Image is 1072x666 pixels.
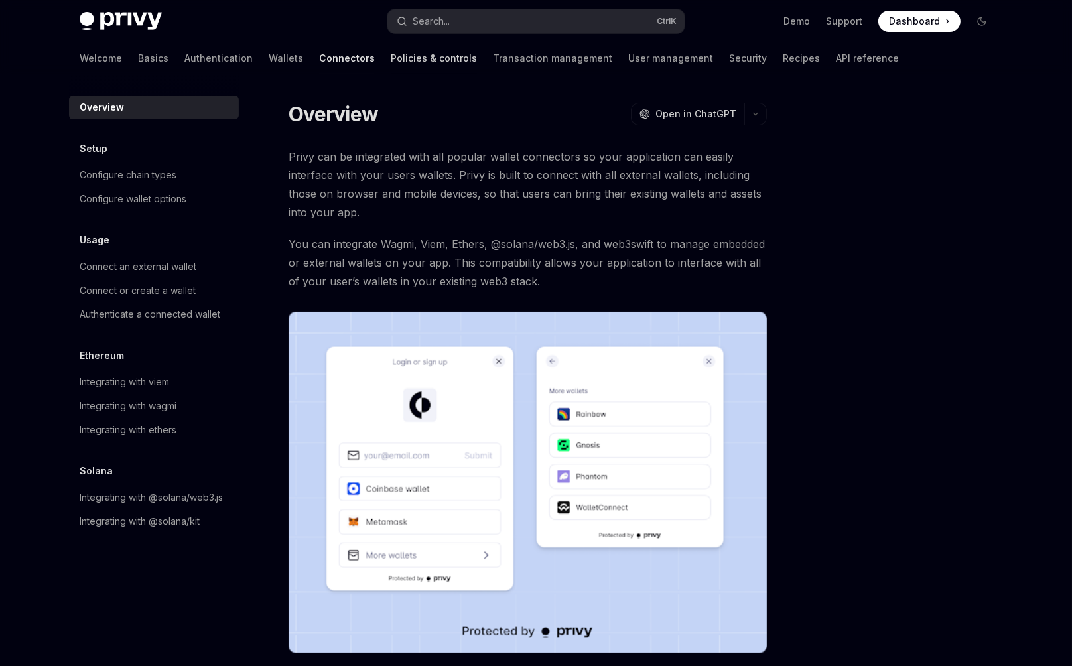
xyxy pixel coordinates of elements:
a: Connect an external wallet [69,255,239,279]
div: Search... [413,13,450,29]
a: Security [729,42,767,74]
h5: Usage [80,232,109,248]
a: Overview [69,96,239,119]
a: Integrating with @solana/web3.js [69,486,239,509]
a: Configure chain types [69,163,239,187]
div: Integrating with @solana/kit [80,513,200,529]
div: Connect an external wallet [80,259,196,275]
a: Integrating with ethers [69,418,239,442]
a: Connect or create a wallet [69,279,239,302]
span: Dashboard [889,15,940,28]
a: Support [826,15,862,28]
button: Toggle dark mode [971,11,992,32]
a: Integrating with @solana/kit [69,509,239,533]
div: Integrating with wagmi [80,398,176,414]
a: User management [628,42,713,74]
a: Demo [783,15,810,28]
button: Open in ChatGPT [631,103,744,125]
a: Configure wallet options [69,187,239,211]
a: Integrating with viem [69,370,239,394]
h1: Overview [289,102,378,126]
a: Transaction management [493,42,612,74]
a: Basics [138,42,168,74]
a: Authenticate a connected wallet [69,302,239,326]
div: Integrating with ethers [80,422,176,438]
div: Integrating with viem [80,374,169,390]
span: Open in ChatGPT [655,107,736,121]
a: Policies & controls [391,42,477,74]
span: You can integrate Wagmi, Viem, Ethers, @solana/web3.js, and web3swift to manage embedded or exter... [289,235,767,291]
a: Welcome [80,42,122,74]
a: Authentication [184,42,253,74]
h5: Setup [80,141,107,157]
div: Integrating with @solana/web3.js [80,490,223,505]
button: Search...CtrlK [387,9,685,33]
a: Dashboard [878,11,961,32]
div: Configure chain types [80,167,176,183]
div: Overview [80,100,124,115]
span: Privy can be integrated with all popular wallet connectors so your application can easily interfa... [289,147,767,222]
a: Connectors [319,42,375,74]
span: Ctrl K [657,16,677,27]
h5: Ethereum [80,348,124,364]
div: Connect or create a wallet [80,283,196,299]
h5: Solana [80,463,113,479]
div: Authenticate a connected wallet [80,306,220,322]
a: Recipes [783,42,820,74]
a: API reference [836,42,899,74]
img: Connectors3 [289,312,767,653]
div: Configure wallet options [80,191,186,207]
a: Wallets [269,42,303,74]
img: dark logo [80,12,162,31]
a: Integrating with wagmi [69,394,239,418]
